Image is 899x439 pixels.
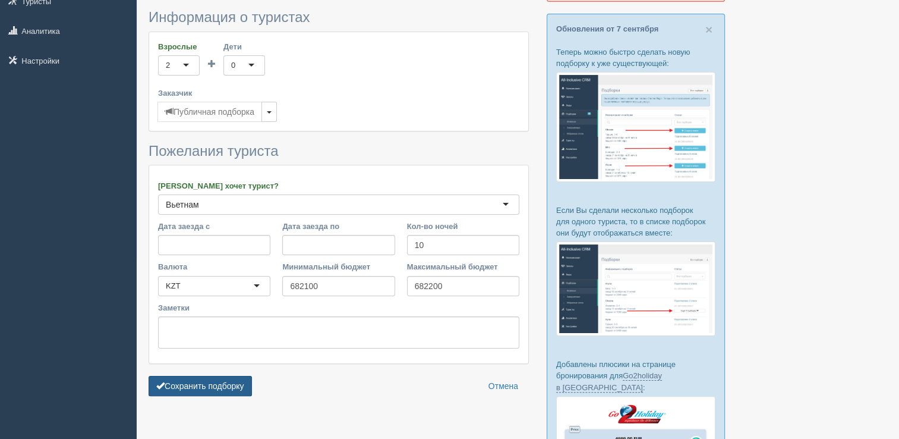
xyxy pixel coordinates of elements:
button: Close [705,23,712,36]
label: Заметки [158,302,519,313]
label: Дата заезда по [282,221,395,232]
img: %D0%BF%D0%BE%D0%B4%D0%B1%D0%BE%D1%80%D0%BA%D0%B0-%D1%82%D1%83%D1%80%D0%B8%D1%81%D1%82%D1%83-%D1%8... [556,72,715,182]
span: Пожелания туриста [149,143,278,159]
label: Заказчик [158,87,519,99]
button: Публичная подборка [157,102,262,122]
a: Отмена [481,376,526,396]
label: Дети [223,41,265,52]
label: Кол-во ночей [407,221,519,232]
p: Теперь можно быстро сделать новую подборку к уже существующей: [556,46,715,69]
img: %D0%BF%D0%BE%D0%B4%D0%B1%D0%BE%D1%80%D0%BA%D0%B8-%D0%B3%D1%80%D1%83%D0%BF%D0%BF%D0%B0-%D1%81%D1%8... [556,242,715,336]
span: × [705,23,712,36]
a: Go2holiday в [GEOGRAPHIC_DATA] [556,371,662,392]
div: KZT [166,280,181,292]
p: Если Вы сделали несколько подборок для одного туриста, то в списке подборок они будут отображатьс... [556,205,715,239]
label: Минимальный бюджет [282,261,395,272]
h3: Информация о туристах [149,10,529,25]
a: Обновления от 7 сентября [556,24,658,33]
label: Дата заезда с [158,221,270,232]
p: Добавлены плюсики на странице бронирования для : [556,359,715,393]
button: Сохранить подборку [149,376,252,396]
label: [PERSON_NAME] хочет турист? [158,180,519,192]
div: Вьетнам [166,199,199,211]
label: Валюта [158,261,270,272]
label: Максимальный бюджет [407,261,519,272]
input: 7-10 или 7,10,14 [407,235,519,255]
label: Взрослые [158,41,200,52]
div: 0 [231,59,235,71]
div: 2 [166,59,170,71]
